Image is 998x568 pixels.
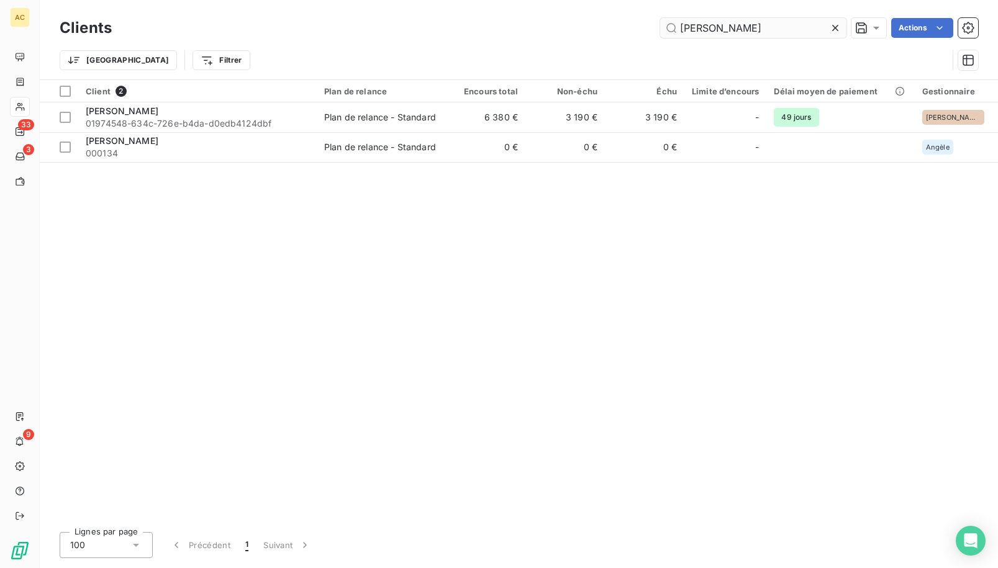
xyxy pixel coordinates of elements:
[86,86,111,96] span: Client
[926,143,950,151] span: Angèle
[324,111,436,124] div: Plan de relance - Standard
[533,86,597,96] div: Non-échu
[774,86,907,96] div: Délai moyen de paiement
[10,541,30,561] img: Logo LeanPay
[612,86,677,96] div: Échu
[23,429,34,440] span: 9
[60,50,177,70] button: [GEOGRAPHIC_DATA]
[891,18,953,38] button: Actions
[10,7,30,27] div: AC
[238,532,256,558] button: 1
[60,17,112,39] h3: Clients
[926,114,981,121] span: [PERSON_NAME]
[324,86,438,96] div: Plan de relance
[774,108,819,127] span: 49 jours
[453,86,518,96] div: Encours total
[755,111,759,124] span: -
[163,532,238,558] button: Précédent
[18,119,34,130] span: 33
[446,132,525,162] td: 0 €
[605,132,684,162] td: 0 €
[922,86,990,96] div: Gestionnaire
[86,147,309,160] span: 000134
[86,135,158,146] span: [PERSON_NAME]
[525,102,605,132] td: 3 190 €
[256,532,319,558] button: Suivant
[660,18,846,38] input: Rechercher
[605,102,684,132] td: 3 190 €
[446,102,525,132] td: 6 380 €
[23,144,34,155] span: 3
[86,117,309,130] span: 01974548-634c-726e-b4da-d0edb4124dbf
[86,106,158,116] span: [PERSON_NAME]
[245,539,248,551] span: 1
[525,132,605,162] td: 0 €
[755,141,759,153] span: -
[193,50,250,70] button: Filtrer
[324,141,436,153] div: Plan de relance - Standard
[116,86,127,97] span: 2
[692,86,759,96] div: Limite d’encours
[70,539,85,551] span: 100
